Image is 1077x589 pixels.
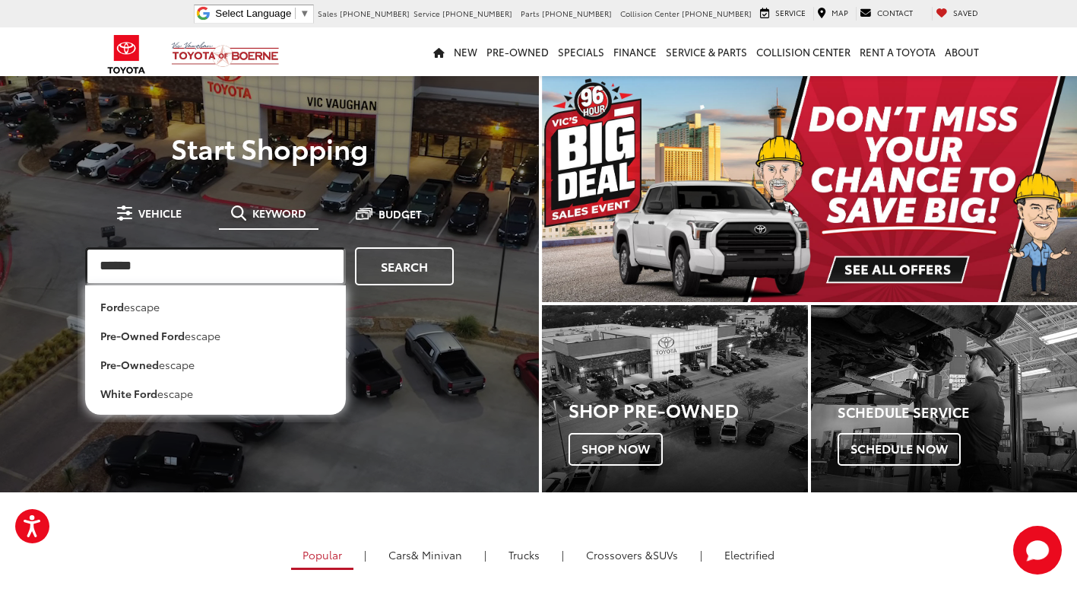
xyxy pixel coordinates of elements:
a: Home [429,27,449,76]
a: Service [756,7,809,21]
a: My Saved Vehicles [932,7,982,21]
span: Contact [877,7,913,18]
li: escape [85,350,346,379]
a: Select Language​ [215,8,309,19]
a: Electrified [713,542,786,568]
a: SUVs [575,542,689,568]
img: Vic Vaughan Toyota of Boerne [171,41,280,68]
li: escape [85,408,346,437]
a: Collision Center [752,27,855,76]
span: & Minivan [411,547,462,562]
span: [PHONE_NUMBER] [442,8,512,19]
h3: Shop Pre-Owned [569,400,808,419]
li: escape [85,321,346,350]
b: ford [100,299,124,314]
ul: Search Suggestions [85,285,346,415]
li: | [360,547,370,562]
span: Crossovers & [586,547,653,562]
li: | [696,547,706,562]
span: ​ [295,8,296,19]
span: Keyword [252,208,306,218]
a: New [449,27,482,76]
h4: Schedule Service [838,405,1077,420]
a: Finance [609,27,661,76]
li: escape [85,285,346,321]
button: Toggle Chat Window [1013,526,1062,575]
p: Start Shopping [64,132,475,163]
a: Contact [856,7,917,21]
li: | [480,547,490,562]
span: Map [832,7,848,18]
b: pre-owned ford [100,328,185,343]
span: Schedule Now [838,433,961,465]
div: Toyota [811,305,1077,492]
a: Popular [291,542,353,570]
a: Rent a Toyota [855,27,940,76]
span: [PHONE_NUMBER] [682,8,752,19]
span: ▼ [299,8,309,19]
span: Saved [953,7,978,18]
b: pre-owned [100,357,159,372]
li: escape [85,379,346,408]
svg: Start Chat [1013,526,1062,575]
span: [PHONE_NUMBER] [542,8,612,19]
a: Schedule Service Schedule Now [811,305,1077,492]
a: Cars [377,542,474,568]
a: About [940,27,984,76]
span: Select Language [215,8,291,19]
span: Sales [318,8,337,19]
span: Service [775,7,806,18]
a: Shop Pre-Owned Shop Now [542,305,808,492]
a: Pre-Owned [482,27,553,76]
span: Parts [521,8,540,19]
span: [PHONE_NUMBER] [340,8,410,19]
span: Budget [379,209,422,219]
a: Search [355,247,454,285]
a: Trucks [497,542,551,568]
span: Service [413,8,440,19]
a: Service & Parts: Opens in a new tab [661,27,752,76]
b: white ford [100,386,157,401]
span: Vehicle [138,208,182,218]
span: Collision Center [620,8,679,19]
a: Specials [553,27,609,76]
li: | [558,547,568,562]
span: Shop Now [569,433,663,465]
div: Toyota [542,305,808,492]
a: Map [813,7,852,21]
img: Toyota [98,30,155,79]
